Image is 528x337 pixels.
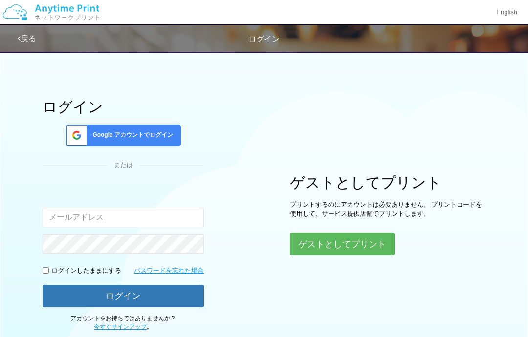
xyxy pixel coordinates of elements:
a: 戻る [18,34,36,42]
a: パスワードを忘れた場合 [134,266,204,275]
input: メールアドレス [43,208,204,227]
h1: ログイン [43,99,204,115]
button: ログイン [43,285,204,307]
h1: ゲストとしてプリント [290,174,485,190]
span: ログイン [248,35,280,43]
span: 。 [94,323,153,330]
div: または [43,161,204,170]
span: Google アカウントでログイン [88,131,173,139]
p: プリントするのにアカウントは必要ありません。 プリントコードを使用して、サービス提供店舗でプリントします。 [290,200,485,218]
p: ログインしたままにする [51,266,121,275]
button: ゲストとしてプリント [290,233,395,255]
p: アカウントをお持ちではありませんか？ [43,315,204,331]
a: 今すぐサインアップ [94,323,147,330]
